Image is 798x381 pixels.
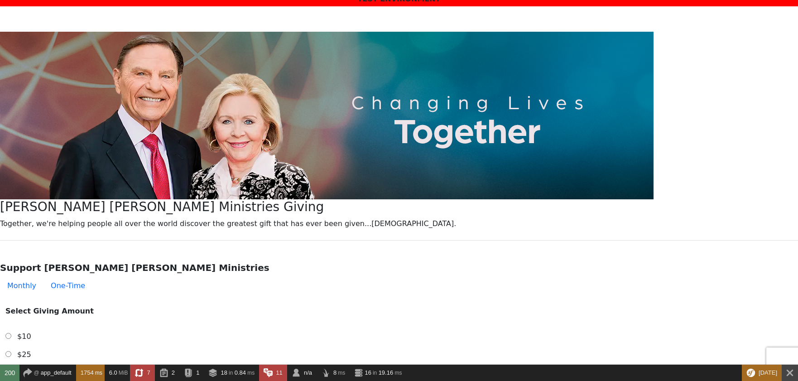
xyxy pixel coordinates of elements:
[76,365,105,381] a: 1754 ms
[338,370,345,376] span: ms
[105,365,130,381] a: 6.0 MiB
[179,365,204,381] a: 1
[5,307,94,315] strong: Select Giving Amount
[95,370,102,376] span: ms
[247,370,255,376] span: ms
[221,369,227,376] span: 18
[276,369,282,376] span: 11
[759,369,777,376] span: [DATE]
[155,365,179,381] a: 2
[109,369,117,376] span: 6.0
[304,369,312,376] span: n/a
[287,365,317,381] a: n/a
[172,369,175,376] span: 2
[17,350,31,359] span: $25
[204,365,259,381] a: 18 in 0.84 ms
[196,369,199,376] span: 1
[81,369,94,376] span: 1754
[373,370,377,376] span: in
[379,369,394,376] span: 19.16
[235,369,246,376] span: 0.84
[333,369,337,376] span: 8
[742,365,782,381] a: [DATE]
[34,370,39,376] span: @
[41,369,72,376] span: app_default
[17,332,31,341] span: $10
[229,370,233,376] span: in
[147,369,150,376] span: 7
[742,365,782,381] div: This Symfony version will only receive security fixes.
[119,370,128,376] span: MiB
[365,369,371,376] span: 16
[259,365,287,381] a: 11
[395,370,402,376] span: ms
[350,365,406,381] a: 16 in 19.16 ms
[43,277,92,295] button: One-Time
[317,365,350,381] a: 8 ms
